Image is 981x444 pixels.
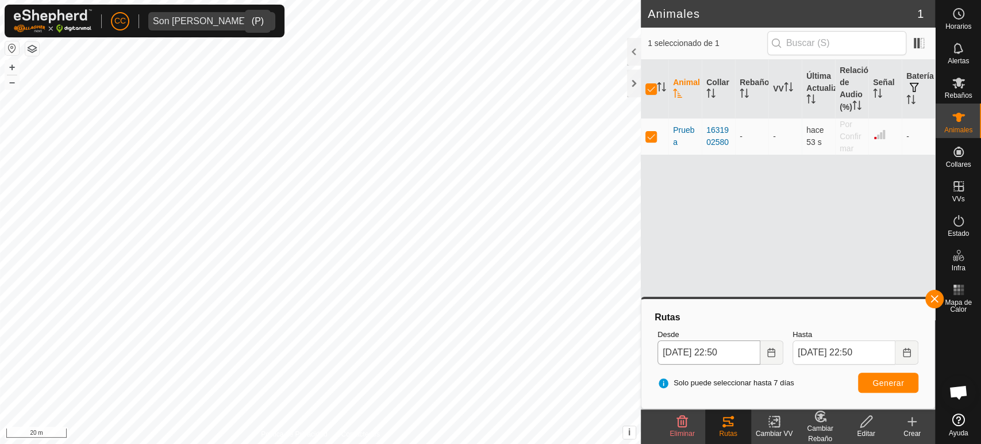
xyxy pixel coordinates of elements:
p-sorticon: Activar para ordenar [784,84,793,93]
button: i [623,426,636,439]
span: Prueba [673,124,697,148]
p-sorticon: Activar para ordenar [740,90,749,99]
span: Alertas [948,58,969,64]
span: Animales [944,127,972,133]
th: Rebaño [735,60,768,118]
div: Chat abierto [941,375,976,409]
div: 1631902580 [706,124,730,148]
p-sorticon: Activar para ordenar [873,90,882,99]
span: Horarios [945,23,971,30]
p-sorticon: Activar para ordenar [852,102,861,112]
span: Por Confirmar [840,120,861,153]
div: Rutas [653,311,923,324]
td: - [902,118,935,155]
app-display-virtual-paddock-transition: - [773,132,776,141]
span: 1 [917,5,924,22]
button: Generar [858,373,918,393]
a: Política de Privacidad [261,429,327,439]
label: Desde [657,329,783,340]
button: + [5,60,19,74]
th: Animal [668,60,702,118]
span: Generar [872,378,904,388]
div: dropdown trigger [252,12,275,30]
span: VVs [952,196,964,202]
input: Buscar (S) [767,31,906,55]
img: Logo Gallagher [14,9,92,33]
label: Hasta [793,329,918,340]
th: Batería [902,60,935,118]
div: Editar [843,428,889,439]
div: Cambiar Rebaño [797,423,843,444]
span: Ayuda [949,430,968,437]
span: 26 sept 2025, 22:49 [806,125,824,147]
button: Choose Date [895,340,918,365]
span: Solo puede seleccionar hasta 7 días [657,377,794,389]
div: Rutas [705,428,751,439]
p-sorticon: Activar para ordenar [673,90,682,99]
th: Señal [868,60,902,118]
p-sorticon: Activar para ordenar [706,90,715,99]
div: Crear [889,428,935,439]
div: Son [PERSON_NAME] [153,17,248,26]
a: Ayuda [936,409,981,441]
span: Estado [948,230,969,237]
span: Infra [951,265,965,271]
p-sorticon: Activar para ordenar [657,84,666,93]
span: Mapa de Calor [938,299,978,313]
span: Son Felip SRM [148,12,252,30]
th: Última Actualización [802,60,835,118]
th: Relación de Audio (%) [835,60,868,118]
button: Capas del Mapa [25,42,39,56]
div: Cambiar VV [751,428,797,439]
button: Restablecer Mapa [5,41,19,55]
th: VV [768,60,802,118]
div: - [740,131,764,143]
span: 1 seleccionado de 1 [648,37,767,49]
th: Collar [702,60,735,118]
span: Eliminar [670,430,694,438]
h2: Animales [648,7,917,21]
span: Collares [945,161,971,168]
a: Contáctenos [341,429,379,439]
p-sorticon: Activar para ordenar [906,97,915,106]
span: Rebaños [944,92,972,99]
span: i [628,427,630,437]
p-sorticon: Activar para ordenar [806,96,815,105]
img: Intensidad de Señal [873,128,887,141]
button: – [5,75,19,89]
span: CC [114,15,126,27]
button: Choose Date [760,340,783,365]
